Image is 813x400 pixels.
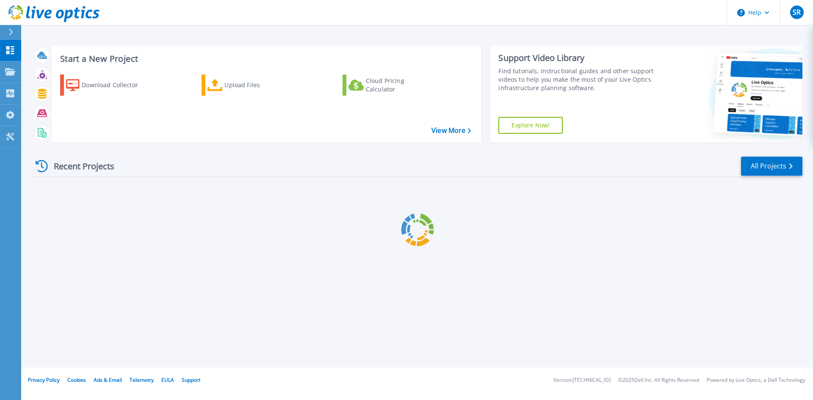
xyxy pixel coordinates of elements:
a: Upload Files [202,74,296,96]
div: Find tutorials, instructional guides and other support videos to help you make the most of your L... [498,67,658,92]
li: © 2025 Dell Inc. All Rights Reserved [618,378,699,383]
a: Support [182,376,200,383]
div: Download Collector [82,77,149,94]
li: Powered by Live Optics, a Dell Technology [707,378,805,383]
a: View More [431,127,471,135]
a: Telemetry [130,376,154,383]
a: Cookies [67,376,86,383]
a: Ads & Email [94,376,122,383]
a: Privacy Policy [28,376,60,383]
li: Version: [TECHNICAL_ID] [553,378,611,383]
h3: Start a New Project [60,54,471,63]
a: Download Collector [60,74,155,96]
span: SR [793,9,801,16]
div: Recent Projects [33,156,126,177]
div: Cloud Pricing Calculator [366,77,434,94]
a: Explore Now! [498,117,563,134]
a: EULA [161,376,174,383]
a: All Projects [741,157,802,176]
a: Cloud Pricing Calculator [343,74,437,96]
div: Upload Files [224,77,292,94]
div: Support Video Library [498,52,658,63]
